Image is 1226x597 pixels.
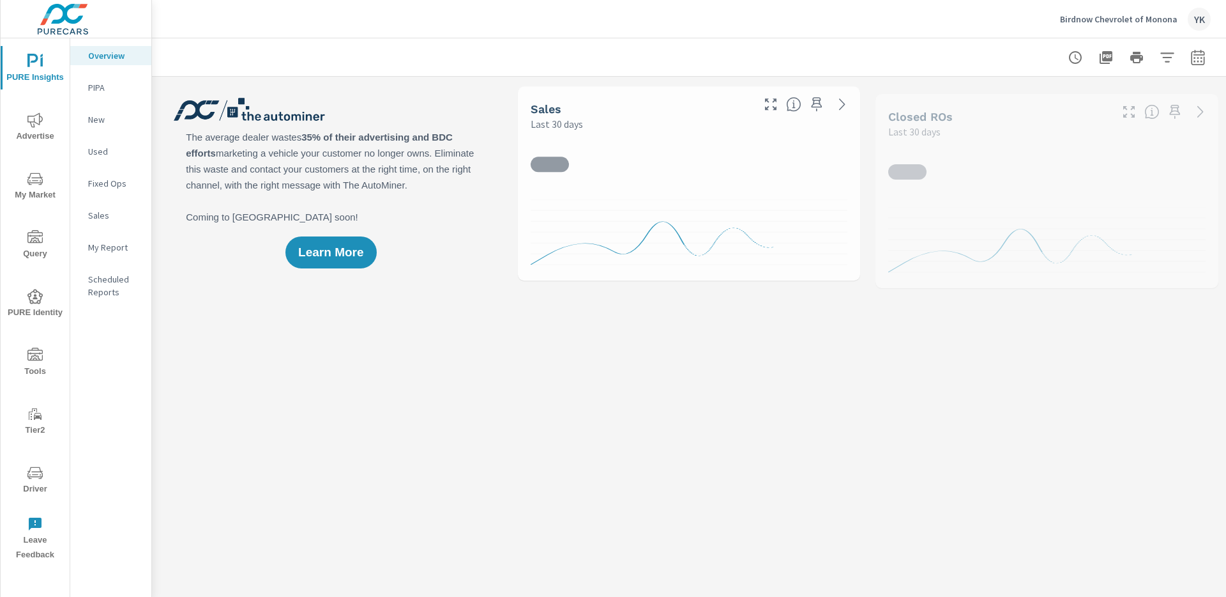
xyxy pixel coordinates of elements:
p: Overview [88,49,141,62]
div: Sales [70,206,151,225]
button: Make Fullscreen [761,94,781,114]
p: Fixed Ops [88,177,141,190]
div: My Report [70,238,151,257]
div: PIPA [70,78,151,97]
a: See more details in report [1190,102,1211,122]
p: Used [88,145,141,158]
p: Last 30 days [888,124,941,139]
span: Save this to your personalized report [806,94,827,114]
span: PURE Insights [4,54,66,85]
span: Advertise [4,112,66,144]
div: Scheduled Reports [70,270,151,302]
h5: Closed ROs [888,110,953,123]
p: Sales [88,209,141,222]
h5: Sales [531,102,561,116]
span: Learn More [298,247,363,258]
span: Tools [4,348,66,379]
span: PURE Identity [4,289,66,320]
span: Number of Repair Orders Closed by the selected dealership group over the selected time range. [So... [1144,104,1160,120]
p: PIPA [88,81,141,94]
span: Tier2 [4,407,66,438]
p: Scheduled Reports [88,273,141,298]
button: Print Report [1124,45,1149,70]
p: Last 30 days [531,116,583,132]
span: Query [4,230,66,261]
span: My Market [4,171,66,203]
button: "Export Report to PDF" [1093,45,1119,70]
span: Leave Feedback [4,516,66,562]
div: YK [1188,8,1211,31]
p: Birdnow Chevrolet of Monona [1060,13,1177,25]
p: My Report [88,241,141,254]
span: Save this to your personalized report [1165,102,1185,122]
button: Make Fullscreen [1119,102,1139,122]
span: Driver [4,465,66,497]
button: Apply Filters [1154,45,1180,70]
button: Learn More [285,236,376,268]
div: Used [70,142,151,161]
div: nav menu [1,38,70,568]
div: New [70,110,151,129]
span: Number of vehicles sold by the dealership over the selected date range. [Source: This data is sou... [786,97,801,112]
button: Select Date Range [1185,45,1211,70]
div: Fixed Ops [70,174,151,193]
div: Overview [70,46,151,65]
p: New [88,113,141,126]
a: See more details in report [832,94,852,114]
